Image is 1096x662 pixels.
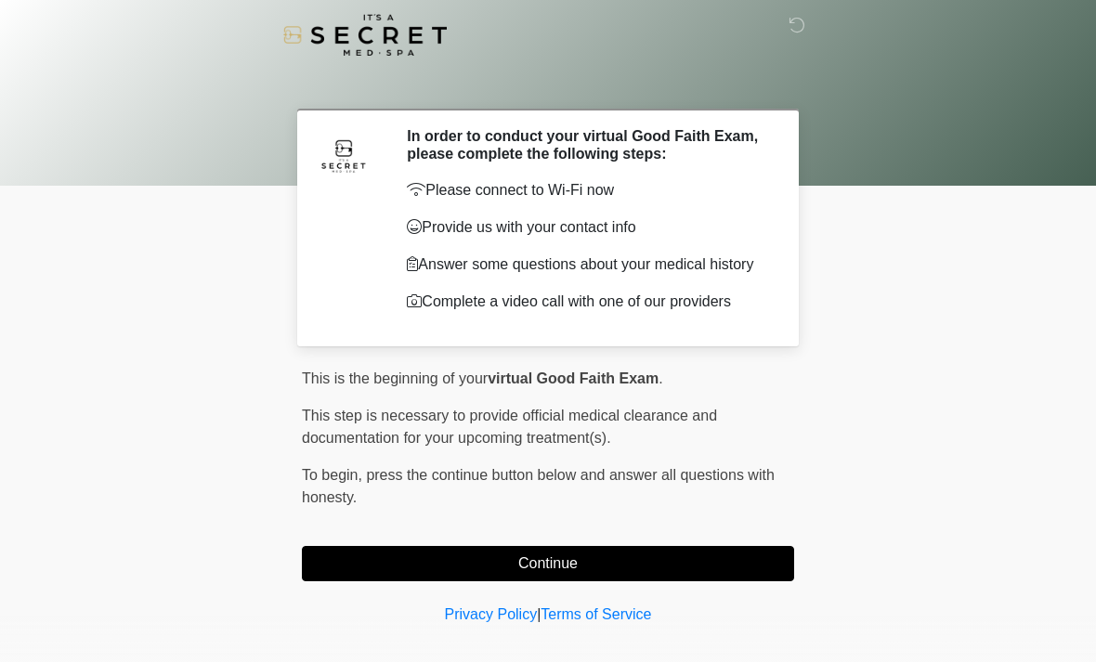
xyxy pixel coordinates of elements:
h1: ‎ ‎ [288,67,808,101]
p: Provide us with your contact info [407,216,766,239]
span: This step is necessary to provide official medical clearance and documentation for your upcoming ... [302,408,717,446]
a: Terms of Service [541,606,651,622]
p: Please connect to Wi-Fi now [407,179,766,201]
span: press the continue button below and answer all questions with honesty. [302,467,775,505]
a: | [537,606,541,622]
span: To begin, [302,467,366,483]
button: Continue [302,546,794,581]
img: Agent Avatar [316,127,372,183]
span: . [659,370,662,386]
p: Complete a video call with one of our providers [407,291,766,313]
a: Privacy Policy [445,606,538,622]
h2: In order to conduct your virtual Good Faith Exam, please complete the following steps: [407,127,766,162]
strong: virtual Good Faith Exam [488,370,659,386]
img: It's A Secret Med Spa Logo [283,14,447,56]
p: Answer some questions about your medical history [407,253,766,276]
span: This is the beginning of your [302,370,488,386]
